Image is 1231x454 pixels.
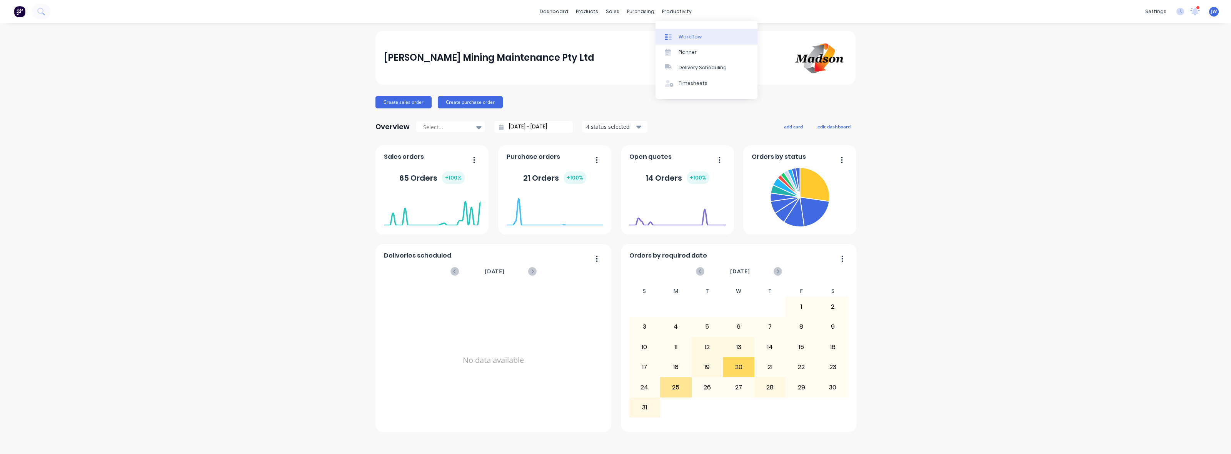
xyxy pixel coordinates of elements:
[438,96,503,108] button: Create purchase order
[661,378,691,397] div: 25
[755,358,786,377] div: 21
[812,121,856,131] button: edit dashboard
[586,123,635,131] div: 4 status selected
[658,6,696,17] div: productivity
[817,317,848,336] div: 9
[786,378,817,397] div: 29
[692,358,723,377] div: 19
[817,358,848,377] div: 23
[629,286,661,297] div: S
[564,171,586,184] div: + 100 %
[656,76,757,91] a: Timesheets
[536,6,572,17] a: dashboard
[755,338,786,357] div: 14
[817,286,849,297] div: S
[679,49,697,56] div: Planner
[629,398,660,417] div: 31
[442,171,465,184] div: + 100 %
[623,6,658,17] div: purchasing
[375,96,432,108] button: Create sales order
[817,338,848,357] div: 16
[656,60,757,75] a: Delivery Scheduling
[755,378,786,397] div: 28
[646,171,709,184] div: 14 Orders
[817,378,848,397] div: 30
[786,358,817,377] div: 22
[754,286,786,297] div: T
[723,286,754,297] div: W
[786,317,817,336] div: 8
[679,80,707,87] div: Timesheets
[660,286,692,297] div: M
[723,358,754,377] div: 20
[656,29,757,44] a: Workflow
[572,6,602,17] div: products
[485,267,505,276] span: [DATE]
[692,378,723,397] div: 26
[687,171,709,184] div: + 100 %
[656,45,757,60] a: Planner
[629,338,660,357] div: 10
[661,358,691,377] div: 18
[786,338,817,357] div: 15
[661,338,691,357] div: 11
[723,317,754,336] div: 6
[1211,8,1217,15] span: JW
[602,6,623,17] div: sales
[661,317,691,336] div: 4
[629,358,660,377] div: 17
[730,267,750,276] span: [DATE]
[679,33,702,40] div: Workflow
[629,317,660,336] div: 3
[507,152,560,161] span: Purchase orders
[817,297,848,316] div: 2
[384,152,424,161] span: Sales orders
[399,171,465,184] div: 65 Orders
[384,286,603,435] div: No data available
[755,317,786,336] div: 7
[14,6,25,17] img: Factory
[629,378,660,397] div: 24
[384,50,594,65] div: [PERSON_NAME] Mining Maintenance Pty Ltd
[629,152,672,161] span: Open quotes
[523,171,586,184] div: 21 Orders
[692,338,723,357] div: 12
[786,297,817,316] div: 1
[723,378,754,397] div: 27
[692,317,723,336] div: 5
[679,64,727,71] div: Delivery Scheduling
[582,121,647,133] button: 4 status selected
[375,119,410,135] div: Overview
[793,40,847,76] img: Madson Mining Maintenance Pty Ltd
[752,152,806,161] span: Orders by status
[723,338,754,357] div: 13
[786,286,817,297] div: F
[779,121,808,131] button: add card
[692,286,723,297] div: T
[1141,6,1170,17] div: settings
